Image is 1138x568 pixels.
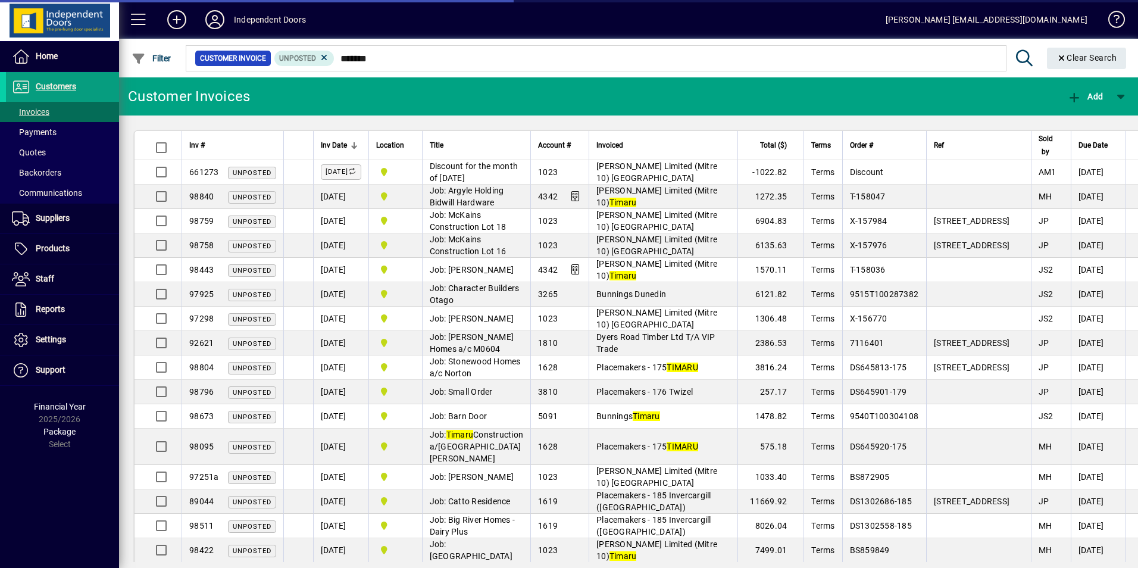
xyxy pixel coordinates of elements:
button: Profile [196,9,234,30]
span: 1023 [538,216,558,226]
a: Quotes [6,142,119,163]
span: 98511 [189,521,214,530]
span: 98759 [189,216,214,226]
span: JP [1039,338,1049,348]
span: 3810 [538,387,558,397]
span: Terms [811,314,834,323]
span: Job: [PERSON_NAME] Homes a/c M0604 [430,332,514,354]
span: Communications [12,188,82,198]
span: Staff [36,274,54,283]
td: -1022.82 [737,160,804,185]
td: 7499.01 [737,538,804,563]
span: Package [43,427,76,436]
span: Timaru [376,190,415,203]
div: Ref [934,139,1024,152]
button: Add [158,9,196,30]
span: Unposted [233,242,271,250]
td: [DATE] [313,307,368,331]
span: AM1 [1039,167,1056,177]
td: 11669.92 [737,489,804,514]
span: Job: Small Order [430,387,493,397]
td: 1272.35 [737,185,804,209]
span: Timaru [376,385,415,398]
span: 9515T100287382 [850,289,919,299]
a: Payments [6,122,119,142]
span: Job: Big River Homes - Dairy Plus [430,515,515,536]
span: Support [36,365,65,374]
span: 7116401 [850,338,884,348]
td: [DATE] [1071,331,1126,355]
span: MH [1039,472,1052,482]
span: Financial Year [34,402,86,411]
span: Job: Stonewood Homes a/c Norton [430,357,521,378]
span: Timaru [376,214,415,227]
span: Timaru [376,312,415,325]
span: 1023 [538,545,558,555]
div: Location [376,139,415,152]
span: Products [36,244,70,253]
em: Timaru [446,430,474,439]
span: [PERSON_NAME] Limited (Mitre 10) [596,259,717,280]
td: 3816.24 [737,355,804,380]
span: 661273 [189,167,219,177]
span: JP [1039,216,1049,226]
em: Timaru [609,198,637,207]
span: Clear Search [1056,53,1117,63]
td: 2386.53 [737,331,804,355]
span: Placemakers - 175 [596,363,698,372]
td: [DATE] [313,465,368,489]
span: Timaru [376,410,415,423]
span: 9540T100304108 [850,411,919,421]
span: Terms [811,411,834,421]
span: Job: Construction a/[GEOGRAPHIC_DATA][PERSON_NAME] [430,430,524,463]
td: 6121.82 [737,282,804,307]
span: 1619 [538,521,558,530]
span: Title [430,139,443,152]
td: [DATE] [1071,429,1126,465]
span: Home [36,51,58,61]
td: [DATE] [1071,258,1126,282]
span: Dyers Road Timber Ltd T/A VIP Trade [596,332,715,354]
td: [DATE] [313,489,368,514]
td: [DATE] [1071,538,1126,563]
span: Discount [850,167,884,177]
mat-chip: Customer Invoice Status: Unposted [274,51,334,66]
span: [PERSON_NAME] Limited (Mitre 10) [GEOGRAPHIC_DATA] [596,308,717,329]
span: JS2 [1039,411,1053,421]
span: Timaru [376,166,415,179]
div: Inv # [189,139,276,152]
span: JP [1039,497,1049,506]
span: Terms [811,545,834,555]
span: Placemakers - 175 [596,442,698,451]
span: Placemakers - 185 Invercargill ([GEOGRAPHIC_DATA]) [596,491,711,512]
td: [DATE] [1071,185,1126,209]
a: Products [6,234,119,264]
span: Job: Catto Residence [430,497,511,506]
td: [DATE] [1071,465,1126,489]
span: Terms [811,338,834,348]
span: Suppliers [36,213,70,223]
span: Reports [36,304,65,314]
div: [PERSON_NAME] [EMAIL_ADDRESS][DOMAIN_NAME] [886,10,1087,29]
span: Unposted [233,267,271,274]
span: Job: [PERSON_NAME] [430,265,514,274]
td: [DATE] [1071,355,1126,380]
span: X-156770 [850,314,887,323]
div: Independent Doors [234,10,306,29]
span: Terms [811,192,834,201]
span: Payments [12,127,57,137]
span: Terms [811,139,831,152]
td: 257.17 [737,380,804,404]
div: Sold by [1039,132,1064,158]
td: [DATE] [1071,160,1126,185]
span: Terms [811,521,834,530]
span: Placemakers - 185 Invercargill ([GEOGRAPHIC_DATA]) [596,515,711,536]
span: 1023 [538,472,558,482]
span: Quotes [12,148,46,157]
a: Communications [6,183,119,203]
span: Terms [811,265,834,274]
button: Clear [1047,48,1127,69]
span: T-158047 [850,192,886,201]
span: Unposted [233,340,271,348]
td: [DATE] [313,282,368,307]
